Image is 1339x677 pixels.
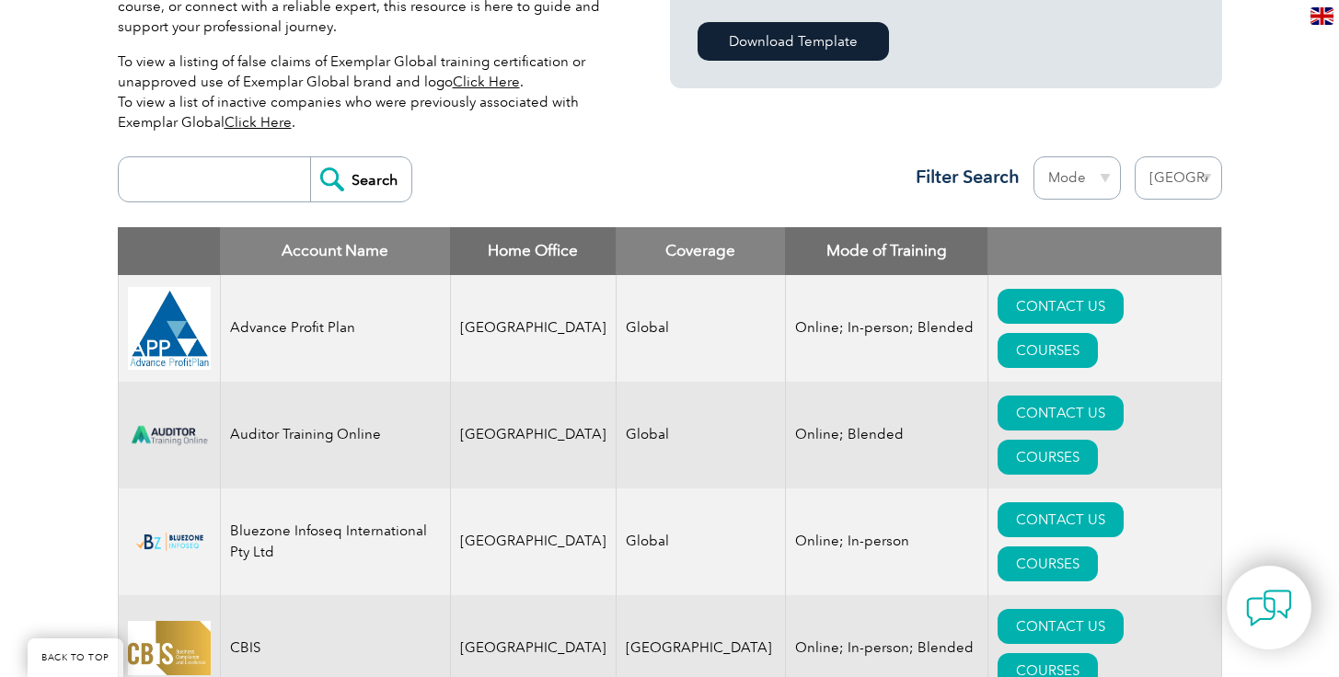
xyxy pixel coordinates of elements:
img: d024547b-a6e0-e911-a812-000d3a795b83-logo.png [128,414,211,455]
td: Global [616,488,785,595]
td: [GEOGRAPHIC_DATA] [450,488,616,595]
td: Advance Profit Plan [220,275,450,382]
td: Online; Blended [785,382,987,488]
img: en [1310,7,1333,25]
td: Bluezone Infoseq International Pty Ltd [220,488,450,595]
a: COURSES [998,333,1098,368]
a: COURSES [998,440,1098,475]
img: 07dbdeaf-5408-eb11-a813-000d3ae11abd-logo.jpg [128,621,211,675]
a: COURSES [998,546,1098,581]
th: Home Office: activate to sort column ascending [450,227,616,275]
a: CONTACT US [998,609,1124,644]
a: CONTACT US [998,396,1124,430]
a: Click Here [453,74,520,90]
td: Global [616,275,785,382]
input: Search [310,157,411,201]
td: [GEOGRAPHIC_DATA] [450,382,616,488]
a: Click Here [225,114,292,131]
h3: Filter Search [905,166,1020,189]
img: bf5d7865-000f-ed11-b83d-00224814fd52-logo.png [128,528,211,556]
a: CONTACT US [998,289,1124,324]
td: Online; In-person; Blended [785,275,987,382]
a: Download Template [698,22,889,61]
th: Coverage: activate to sort column ascending [616,227,785,275]
th: Mode of Training: activate to sort column ascending [785,227,987,275]
td: Auditor Training Online [220,382,450,488]
p: To view a listing of false claims of Exemplar Global training certification or unapproved use of ... [118,52,615,132]
td: Online; In-person [785,488,987,595]
a: CONTACT US [998,502,1124,537]
img: cd2924ac-d9bc-ea11-a814-000d3a79823d-logo.jpg [128,287,211,370]
th: Account Name: activate to sort column descending [220,227,450,275]
td: Global [616,382,785,488]
a: BACK TO TOP [28,638,123,677]
td: [GEOGRAPHIC_DATA] [450,275,616,382]
img: contact-chat.png [1246,585,1292,631]
th: : activate to sort column ascending [987,227,1221,275]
